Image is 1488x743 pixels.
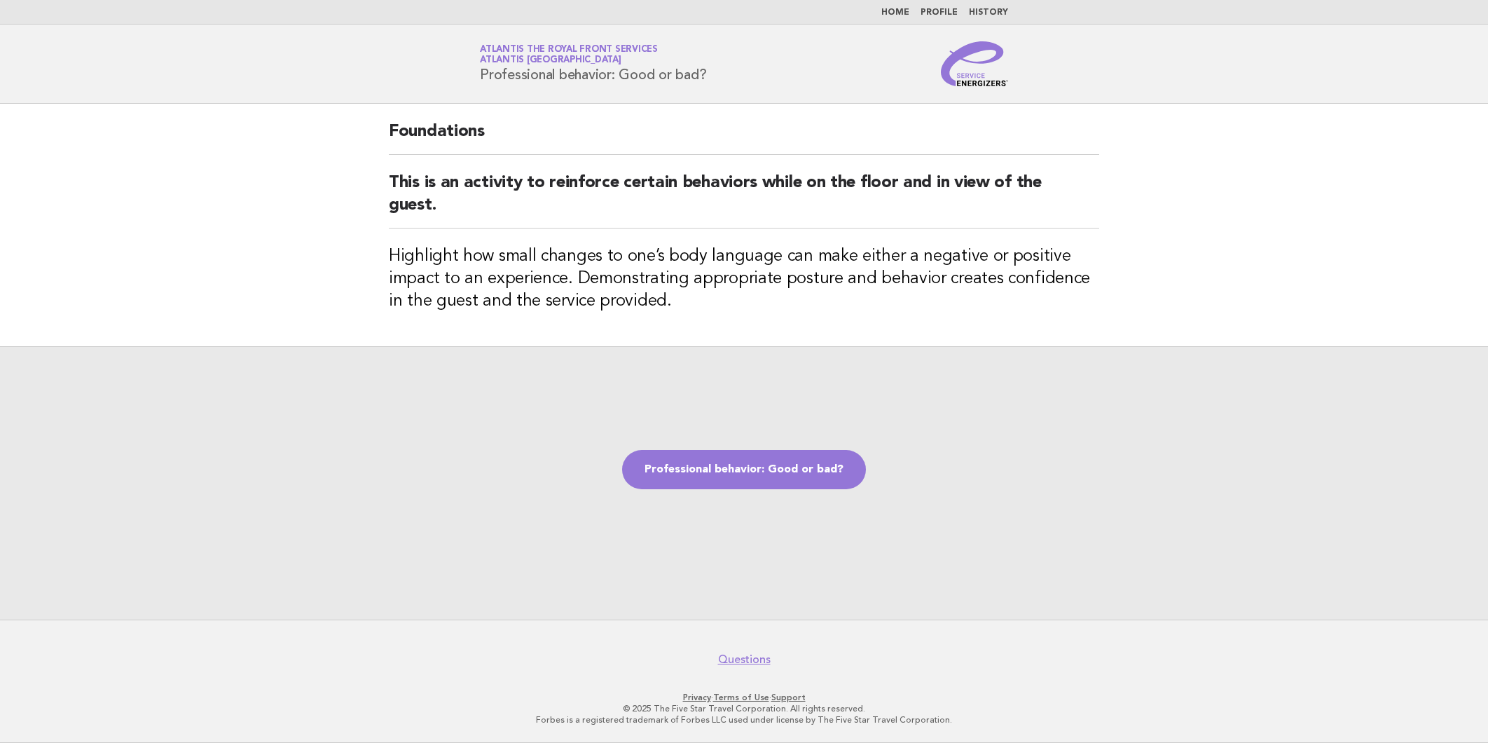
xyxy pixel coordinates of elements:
a: Questions [718,653,771,667]
a: Professional behavior: Good or bad? [622,450,866,489]
p: © 2025 The Five Star Travel Corporation. All rights reserved. [315,703,1173,714]
a: Home [881,8,909,17]
img: Service Energizers [941,41,1008,86]
h1: Professional behavior: Good or bad? [480,46,706,82]
a: Support [771,693,806,702]
a: Atlantis The Royal Front ServicesAtlantis [GEOGRAPHIC_DATA] [480,45,658,64]
a: Privacy [683,693,711,702]
h2: Foundations [389,121,1099,155]
h2: This is an activity to reinforce certain behaviors while on the floor and in view of the guest. [389,172,1099,229]
a: History [969,8,1008,17]
p: Forbes is a registered trademark of Forbes LLC used under license by The Five Star Travel Corpora... [315,714,1173,725]
a: Terms of Use [713,693,769,702]
span: Atlantis [GEOGRAPHIC_DATA] [480,56,621,65]
p: · · [315,692,1173,703]
h3: Highlight how small changes to one’s body language can make either a negative or positive impact ... [389,245,1099,313]
a: Profile [921,8,958,17]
